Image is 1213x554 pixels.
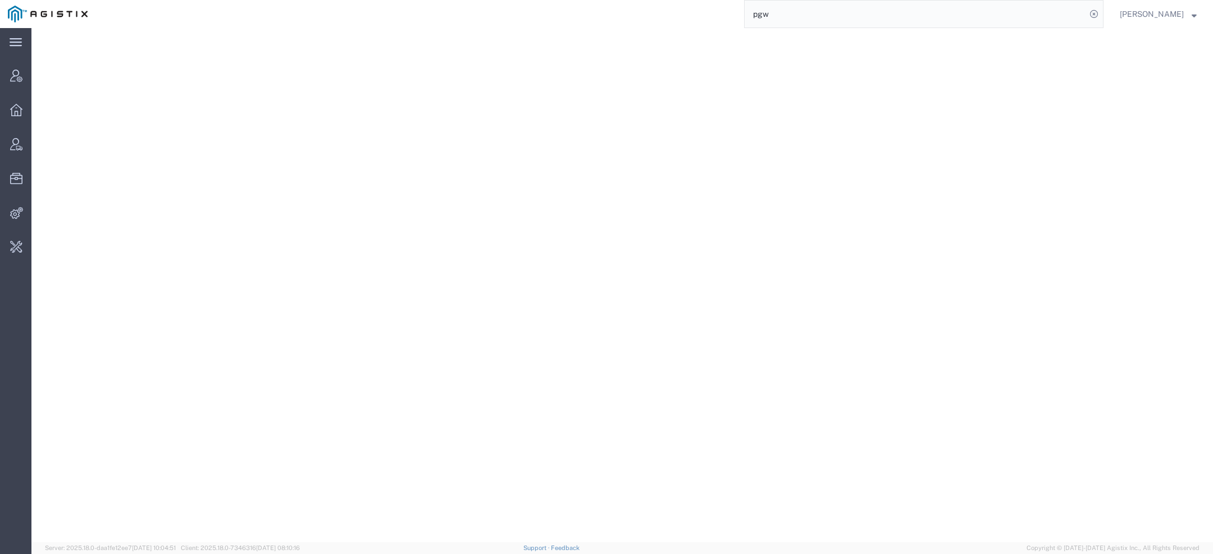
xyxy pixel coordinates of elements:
iframe: FS Legacy Container [31,28,1213,542]
span: Client: 2025.18.0-7346316 [181,544,300,551]
span: Server: 2025.18.0-daa1fe12ee7 [45,544,176,551]
img: logo [8,6,88,22]
a: Support [523,544,551,551]
button: [PERSON_NAME] [1119,7,1197,21]
span: [DATE] 10:04:51 [132,544,176,551]
input: Search for shipment number, reference number [745,1,1086,28]
span: Kaitlyn Hostetler [1120,8,1184,20]
a: Feedback [551,544,580,551]
span: Copyright © [DATE]-[DATE] Agistix Inc., All Rights Reserved [1027,543,1200,553]
span: [DATE] 08:10:16 [256,544,300,551]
